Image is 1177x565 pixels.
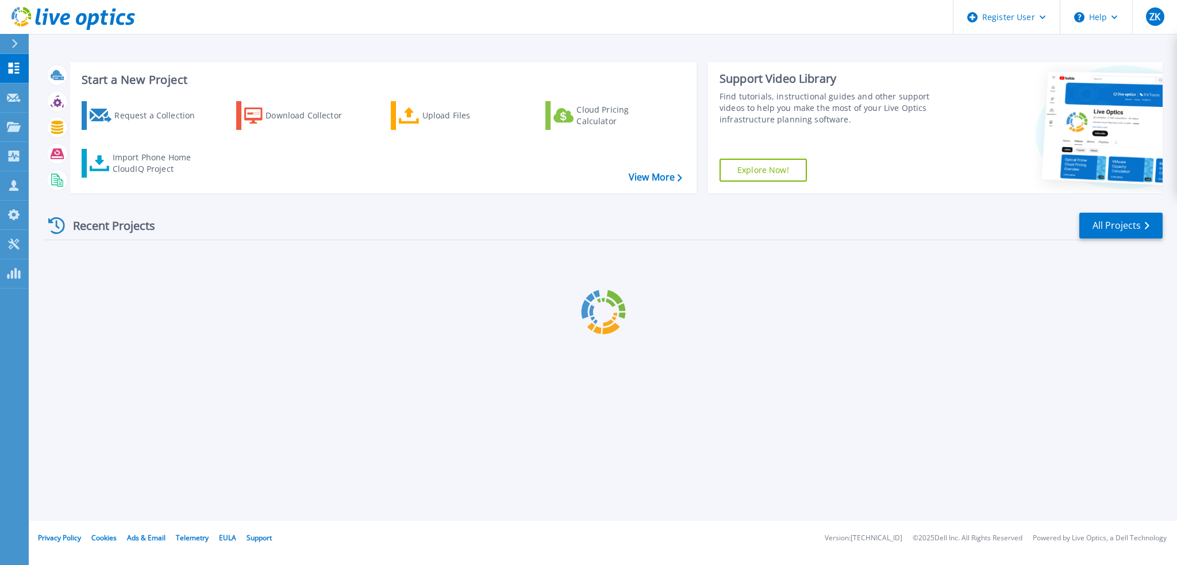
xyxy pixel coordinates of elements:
[82,74,682,86] h3: Start a New Project
[236,101,364,130] a: Download Collector
[422,104,514,127] div: Upload Files
[113,152,202,175] div: Import Phone Home CloudIQ Project
[219,533,236,543] a: EULA
[91,533,117,543] a: Cookies
[1149,12,1160,21] span: ZK
[127,533,166,543] a: Ads & Email
[1033,535,1167,542] li: Powered by Live Optics, a Dell Technology
[720,91,952,125] div: Find tutorials, instructional guides and other support videos to help you make the most of your L...
[913,535,1022,542] li: © 2025 Dell Inc. All Rights Reserved
[176,533,209,543] a: Telemetry
[825,535,902,542] li: Version: [TECHNICAL_ID]
[720,71,952,86] div: Support Video Library
[545,101,674,130] a: Cloud Pricing Calculator
[44,212,171,240] div: Recent Projects
[82,101,210,130] a: Request a Collection
[576,104,668,127] div: Cloud Pricing Calculator
[391,101,519,130] a: Upload Files
[247,533,272,543] a: Support
[114,104,206,127] div: Request a Collection
[720,159,807,182] a: Explore Now!
[629,172,682,183] a: View More
[38,533,81,543] a: Privacy Policy
[266,104,357,127] div: Download Collector
[1079,213,1163,239] a: All Projects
